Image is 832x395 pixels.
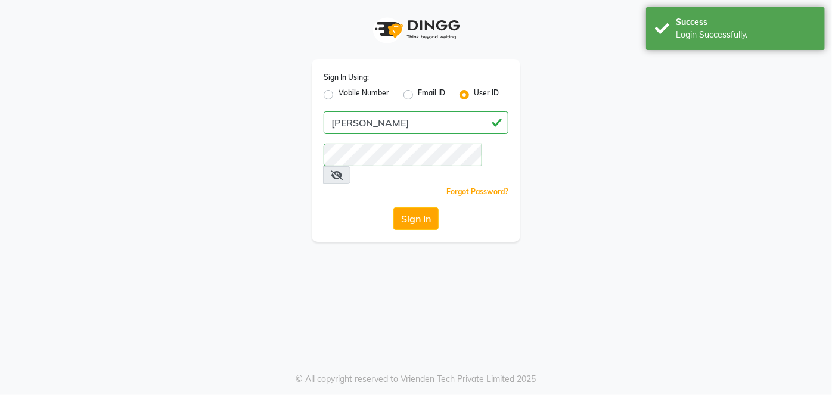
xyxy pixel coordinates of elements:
[474,88,499,102] label: User ID
[446,187,508,196] a: Forgot Password?
[676,29,816,41] div: Login Successfully.
[338,88,389,102] label: Mobile Number
[393,207,439,230] button: Sign In
[368,12,464,47] img: logo1.svg
[418,88,445,102] label: Email ID
[676,16,816,29] div: Success
[324,144,482,166] input: Username
[324,111,508,134] input: Username
[324,72,369,83] label: Sign In Using:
